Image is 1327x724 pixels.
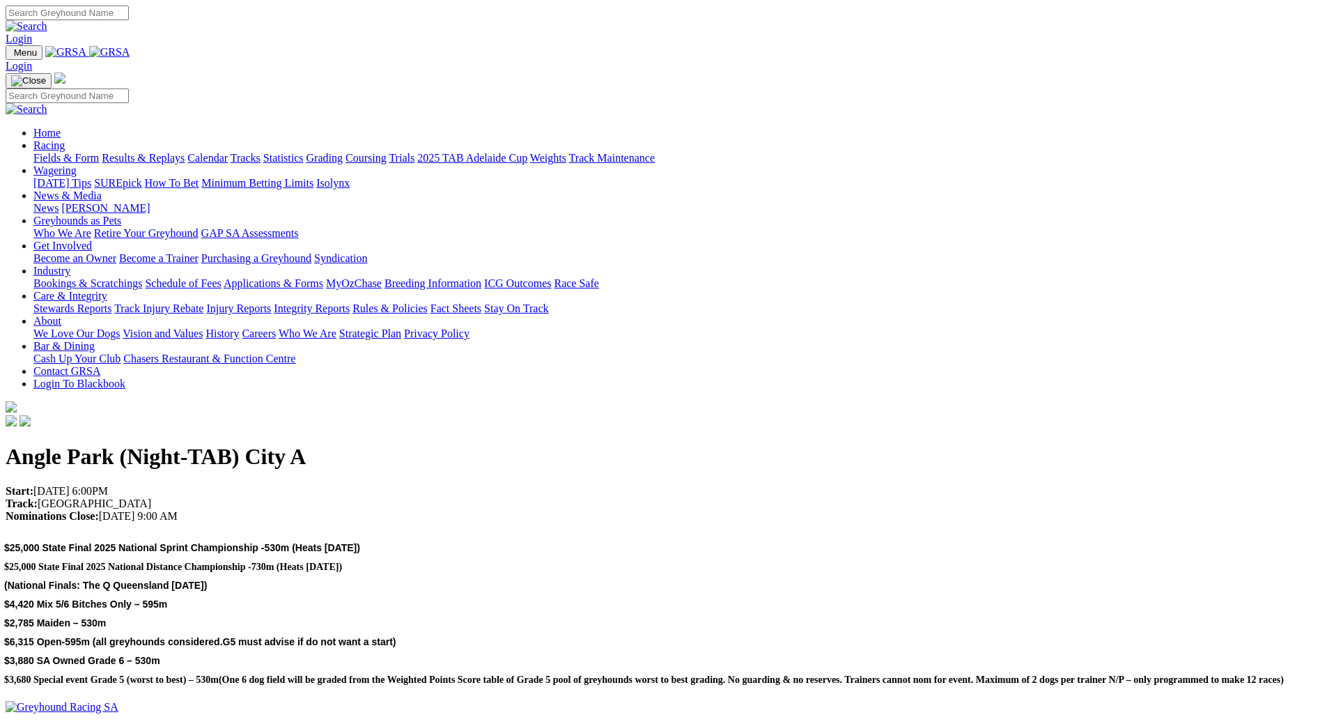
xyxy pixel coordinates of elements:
a: Fields & Form [33,152,99,164]
a: Wagering [33,164,77,176]
a: We Love Our Dogs [33,328,120,339]
a: Bookings & Scratchings [33,277,142,289]
a: Racing [33,139,65,151]
a: [DATE] Tips [33,177,91,189]
span: $3,880 SA Owned Grade 6 – 530m [4,655,160,666]
a: News [33,202,59,214]
span: $3,680 Special event Grade 5 (worst to best) – 530m [4,675,219,685]
a: Track Injury Rebate [114,302,203,314]
div: Greyhounds as Pets [33,227,1321,240]
a: Retire Your Greyhound [94,227,199,239]
a: Statistics [263,152,304,164]
a: Applications & Forms [224,277,323,289]
strong: Nominations Close: [6,510,99,522]
a: Calendar [187,152,228,164]
a: Syndication [314,252,367,264]
a: Stewards Reports [33,302,111,314]
a: Coursing [346,152,387,164]
a: Fact Sheets [430,302,481,314]
span: $25,000 State Final 2025 National Distance Championship -730m (Heats [DATE]) [4,562,342,572]
a: Trials [389,152,414,164]
span: Menu [14,47,37,58]
a: Get Involved [33,240,92,252]
a: Bar & Dining [33,340,95,352]
div: Get Involved [33,252,1321,265]
a: Weights [530,152,566,164]
a: Results & Replays [102,152,185,164]
a: How To Bet [145,177,199,189]
a: MyOzChase [326,277,382,289]
a: Home [33,127,61,139]
img: logo-grsa-white.png [6,401,17,413]
img: twitter.svg [20,415,31,426]
img: Greyhound Racing SA [6,701,118,714]
p: [DATE] 6:00PM [GEOGRAPHIC_DATA] [DATE] 9:00 AM [6,485,1321,523]
span: (One 6 dog field will be graded from the Weighted Points Score table of Grade 5 pool of greyhound... [219,675,1284,685]
div: Care & Integrity [33,302,1321,315]
h1: Angle Park (Night-TAB) City A [6,444,1321,470]
a: Industry [33,265,70,277]
span: $4,420 Mix 5/6 Bitches Only – 595m [4,599,167,610]
input: Search [6,88,129,103]
a: Minimum Betting Limits [201,177,313,189]
button: Toggle navigation [6,73,52,88]
img: Search [6,20,47,33]
a: Schedule of Fees [145,277,221,289]
a: History [205,328,239,339]
a: Contact GRSA [33,365,100,377]
img: logo-grsa-white.png [54,72,65,84]
a: Who We Are [33,227,91,239]
a: Vision and Values [123,328,203,339]
div: Wagering [33,177,1321,190]
span: $25,000 State Final 2025 National Sprint Championship -530m (Heats [DATE]) [4,542,360,553]
a: Chasers Restaurant & Function Centre [123,353,295,364]
a: Track Maintenance [569,152,655,164]
a: About [33,315,61,327]
div: Bar & Dining [33,353,1321,365]
a: Strategic Plan [339,328,401,339]
input: Search [6,6,129,20]
strong: Start: [6,485,33,497]
img: facebook.svg [6,415,17,426]
button: Toggle navigation [6,45,42,60]
a: ICG Outcomes [484,277,551,289]
a: News & Media [33,190,102,201]
a: Grading [306,152,343,164]
a: Become an Owner [33,252,116,264]
a: Race Safe [554,277,598,289]
a: GAP SA Assessments [201,227,299,239]
div: News & Media [33,202,1321,215]
img: Search [6,103,47,116]
a: Become a Trainer [119,252,199,264]
a: Privacy Policy [404,328,470,339]
div: Industry [33,277,1321,290]
a: Breeding Information [385,277,481,289]
a: Rules & Policies [352,302,428,314]
a: Stay On Track [484,302,548,314]
div: About [33,328,1321,340]
a: SUREpick [94,177,141,189]
a: Greyhounds as Pets [33,215,121,226]
a: Care & Integrity [33,290,107,302]
a: Isolynx [316,177,350,189]
strong: Track: [6,498,38,509]
span: $6,315 Open-595m (all greyhounds considered.G5 must advise if do not want a start) [4,636,396,647]
a: [PERSON_NAME] [61,202,150,214]
a: Login [6,60,32,72]
a: Careers [242,328,276,339]
a: Login To Blackbook [33,378,125,390]
img: GRSA [45,46,86,59]
a: Purchasing a Greyhound [201,252,311,264]
a: 2025 TAB Adelaide Cup [417,152,527,164]
img: GRSA [89,46,130,59]
a: Login [6,33,32,45]
span: (National Finals: The Q Queensland [DATE]) [4,580,207,591]
a: Integrity Reports [274,302,350,314]
div: Racing [33,152,1321,164]
span: $2,785 Maiden – 530m [4,617,106,629]
a: Tracks [231,152,261,164]
a: Cash Up Your Club [33,353,121,364]
a: Injury Reports [206,302,271,314]
img: Close [11,75,46,86]
a: Who We Are [279,328,336,339]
